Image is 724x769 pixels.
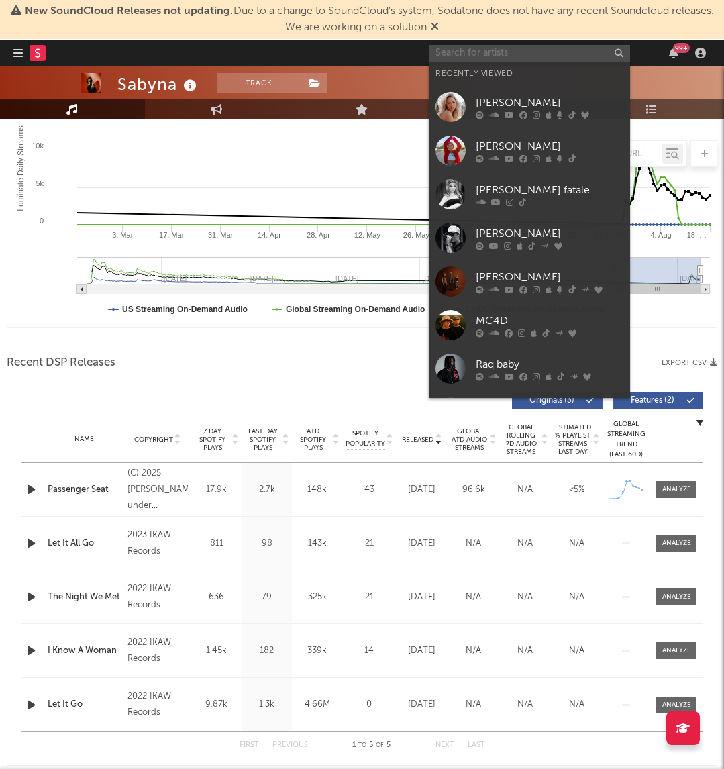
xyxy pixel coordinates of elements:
button: Next [435,741,454,749]
span: 7 Day Spotify Plays [195,427,230,452]
div: Let It All Go [48,537,121,550]
div: 1.45k [195,644,238,658]
div: N/A [554,537,599,550]
div: N/A [503,483,548,497]
a: [PERSON_NAME] [429,260,630,303]
text: 12. May [354,231,381,239]
button: Track [217,73,301,93]
div: N/A [451,591,496,604]
a: [PERSON_NAME] fatale [429,172,630,216]
span: Copyright [134,435,173,444]
div: <5% [554,483,599,497]
span: Last Day Spotify Plays [245,427,280,452]
div: Global Streaming Trend (Last 60D) [606,419,646,460]
button: 99+ [669,48,678,58]
button: Previous [272,741,308,749]
div: 182 [245,644,289,658]
div: 1.3k [245,698,289,711]
div: N/A [554,698,599,711]
div: N/A [554,644,599,658]
div: [DATE] [399,483,444,497]
div: 2022 IKAW Records [127,635,188,667]
div: 14 [346,644,393,658]
div: 2023 IKAW Records [127,527,188,560]
span: : Due to a change to SoundCloud's system, Sodatone does not have any recent Soundcloud releases. ... [25,6,714,33]
a: The Night We Met [48,591,121,604]
div: I Know A Woman [48,644,121,658]
button: Originals(3) [512,392,603,409]
span: of [376,742,384,748]
span: New SoundCloud Releases not updating [25,6,230,17]
div: [DATE] [399,537,444,550]
div: Sabyna [117,73,200,95]
a: MC4D [429,303,630,347]
span: ATD Spotify Plays [295,427,331,452]
div: Recently Viewed [435,66,623,82]
div: MC4D [476,313,623,329]
div: N/A [503,644,548,658]
div: 4.66M [295,698,339,711]
text: 4. Aug [650,231,671,239]
div: [DATE] [399,591,444,604]
div: Raq baby [476,356,623,372]
a: Raq baby [429,347,630,391]
div: 9.87k [195,698,238,711]
text: 28. Apr [307,231,330,239]
div: 21 [346,537,393,550]
span: Dismiss [431,22,439,33]
span: Spotify Popularity [346,429,385,449]
div: 2022 IKAW Records [127,581,188,613]
div: Name [48,434,121,444]
a: [PERSON_NAME] [429,85,630,129]
div: [DATE] [399,698,444,711]
a: [PERSON_NAME] [429,216,630,260]
div: N/A [554,591,599,604]
span: Features ( 2 ) [621,397,683,405]
text: Luminate Daily Streams [16,125,25,211]
text: 17. Mar [159,231,185,239]
text: [DATE] [680,274,703,283]
div: [PERSON_NAME] [476,138,623,154]
div: 43 [346,483,393,497]
text: 26. May [403,231,430,239]
div: 636 [195,591,238,604]
text: 5k [36,179,44,187]
div: 21 [346,591,393,604]
div: N/A [451,644,496,658]
a: Passenger Seat [48,483,121,497]
text: 0 [40,217,44,225]
button: Export CSV [662,359,717,367]
text: 31. Mar [208,231,234,239]
div: 79 [245,591,289,604]
div: 1 5 5 [335,737,409,754]
div: N/A [451,537,496,550]
div: [DATE] [399,644,444,658]
div: N/A [503,591,548,604]
text: Global Streaming On-Demand Audio [286,305,425,314]
div: [PERSON_NAME] fatale [476,182,623,198]
div: 339k [295,644,339,658]
span: to [358,742,366,748]
span: Recent DSP Releases [7,355,115,371]
div: 2022 IKAW Records [127,688,188,721]
svg: Luminate Daily Consumption [7,59,717,327]
div: 99 + [673,43,690,53]
text: 3. Mar [112,231,134,239]
span: Estimated % Playlist Streams Last Day [554,423,591,456]
div: N/A [503,537,548,550]
a: Adekunle Gold [429,391,630,434]
button: Features(2) [613,392,703,409]
div: 96.6k [451,483,496,497]
text: 14. Apr [258,231,281,239]
span: Originals ( 3 ) [521,397,582,405]
div: [PERSON_NAME] [476,225,623,242]
div: 98 [245,537,289,550]
div: N/A [451,698,496,711]
div: 143k [295,537,339,550]
div: 325k [295,591,339,604]
button: Last [468,741,485,749]
a: Let It Go [48,698,121,711]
